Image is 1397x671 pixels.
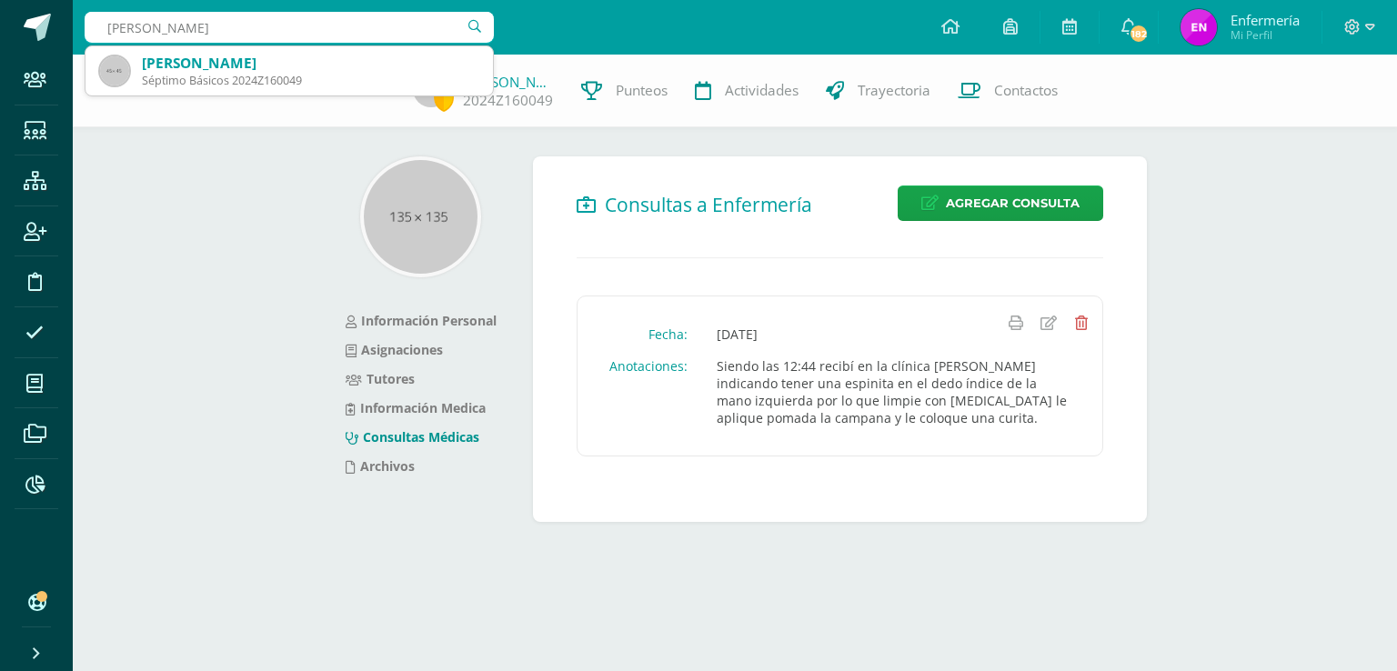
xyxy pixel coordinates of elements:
td: Anotaciones: [595,350,702,434]
span: Enfermería [1231,11,1300,29]
a: Asignaciones [346,341,443,358]
a: Archivos [346,457,415,475]
span: [DATE] [717,325,758,343]
span: Contactos [994,81,1058,100]
a: Imprimir [1009,311,1023,331]
td: Siendo las 12:44 recibí en la clínica [PERSON_NAME] indicando tener una espinita en el dedo índic... [702,350,1084,434]
a: Información Personal [346,312,497,329]
a: 2024Z160049 [463,91,553,110]
a: Trayectoria [812,55,944,127]
span: 182 [1129,24,1149,44]
a: Actividades [681,55,812,127]
a: Contactos [944,55,1071,127]
a: Eliminar [1075,311,1088,331]
input: Busca un usuario... [85,12,494,43]
div: Séptimo Básicos 2024Z160049 [142,73,478,88]
span: Punteos [616,81,668,100]
a: [PERSON_NAME] [463,73,554,91]
a: Editar [1040,311,1057,331]
a: Agregar Consulta [898,185,1103,221]
a: Información Medica [346,399,486,416]
span: Consultas a Enfermería [605,192,812,217]
img: 135x135 [364,160,477,274]
img: 9282fce470099ad46d32b14798152acb.png [1181,9,1217,45]
span: Actividades [725,81,799,100]
span: Trayectoria [858,81,930,100]
td: Fecha: [595,318,702,350]
a: Tutores [346,370,415,387]
a: Consultas Médicas [346,428,479,446]
span: Agregar Consulta [946,186,1080,220]
span: Mi Perfil [1231,27,1300,43]
a: Punteos [568,55,681,127]
img: 45x45 [100,56,129,85]
div: [PERSON_NAME] [142,54,478,73]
